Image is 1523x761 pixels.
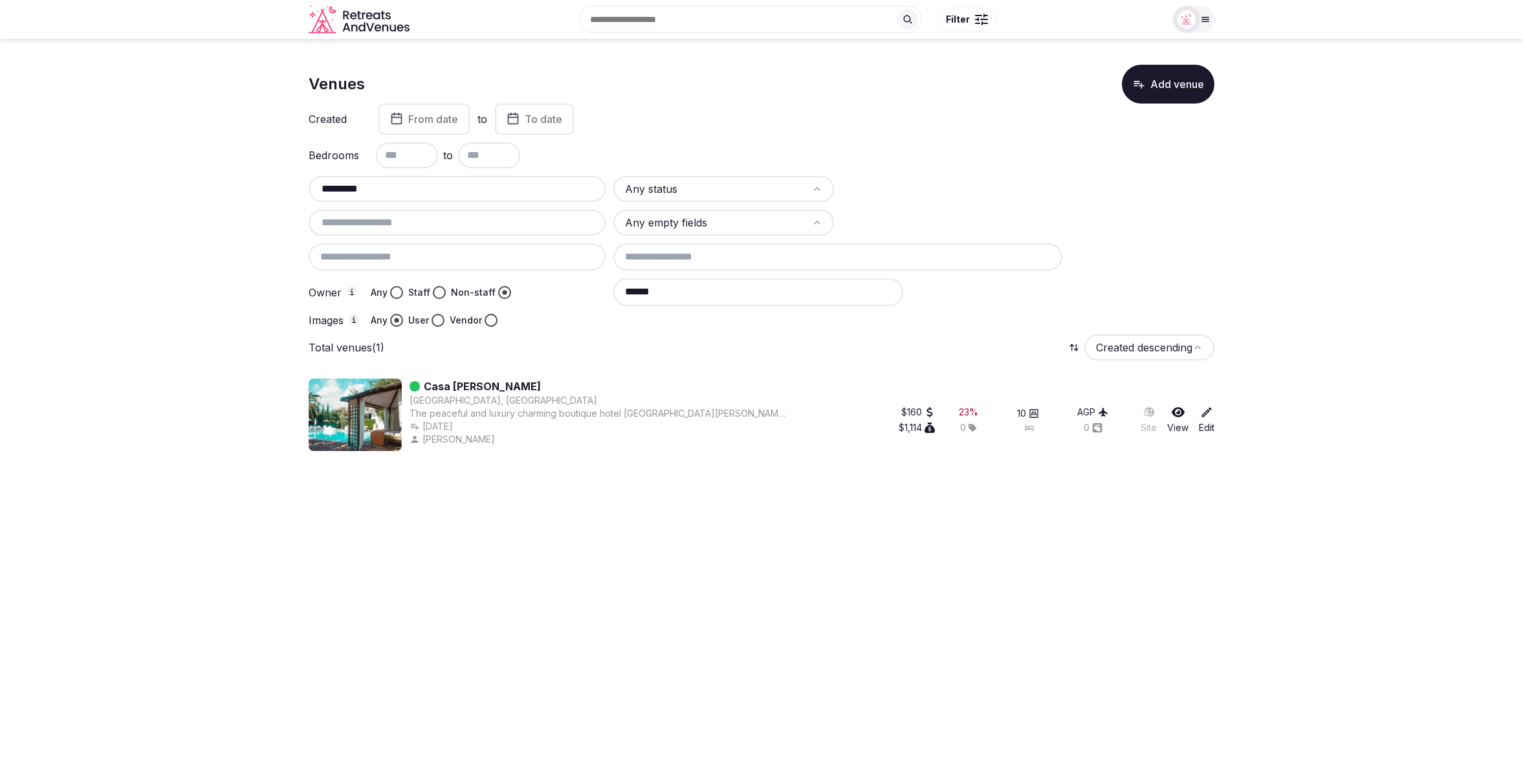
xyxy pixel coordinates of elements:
a: Site [1141,406,1157,434]
button: [DATE] [410,420,453,433]
label: Non-staff [451,286,496,299]
span: Filter [946,13,970,26]
button: $160 [901,406,935,419]
a: View [1167,406,1189,434]
label: Owner [309,287,360,298]
button: [PERSON_NAME] [410,433,498,446]
button: Images [349,314,359,325]
img: Featured image for Casa la Concha [309,379,402,451]
button: $1,114 [899,421,935,434]
label: Staff [408,286,430,299]
span: to [443,148,453,163]
button: 23% [959,406,978,419]
button: To date [495,104,574,135]
span: From date [408,113,458,126]
a: Edit [1199,406,1214,434]
label: Vendor [450,314,482,327]
span: 10 [1017,407,1026,420]
label: to [477,112,487,126]
label: Created [309,114,360,124]
a: Visit the homepage [309,5,412,34]
span: To date [525,113,562,126]
label: User [408,314,429,327]
svg: Retreats and Venues company logo [309,5,412,34]
button: 10 [1017,407,1039,420]
button: Filter [937,7,996,32]
h1: Venues [309,73,365,95]
button: 0 [1084,421,1102,434]
button: [GEOGRAPHIC_DATA], [GEOGRAPHIC_DATA] [410,394,597,407]
img: miaceralde [1178,10,1196,28]
label: Any [371,314,388,327]
label: Any [371,286,388,299]
label: Bedrooms [309,150,360,160]
button: Add venue [1122,65,1214,104]
a: Casa [PERSON_NAME] [424,379,541,394]
button: Owner [347,287,357,297]
button: From date [378,104,470,135]
button: AGP [1077,406,1108,419]
p: Total venues (1) [309,340,384,355]
label: Images [309,314,360,326]
div: 23 % [959,406,978,419]
span: 0 [960,421,966,434]
div: The peaceful and luxury charming boutique hotel [GEOGRAPHIC_DATA][PERSON_NAME] is surrounded by m... [410,407,788,420]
